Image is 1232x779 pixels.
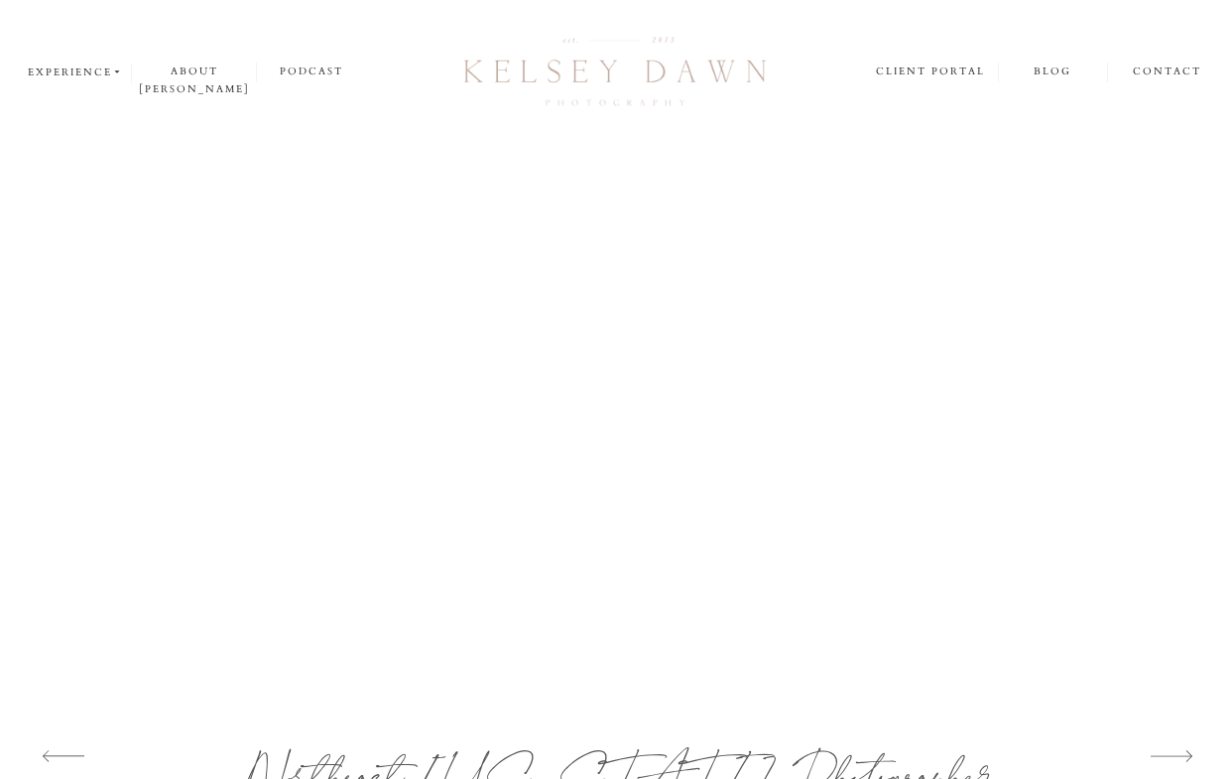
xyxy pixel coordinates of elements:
[876,63,988,83] a: client portal
[998,63,1106,81] a: blog
[1133,63,1202,82] a: contact
[257,63,366,81] a: podcast
[28,64,124,81] a: experience
[132,63,256,81] a: about [PERSON_NAME]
